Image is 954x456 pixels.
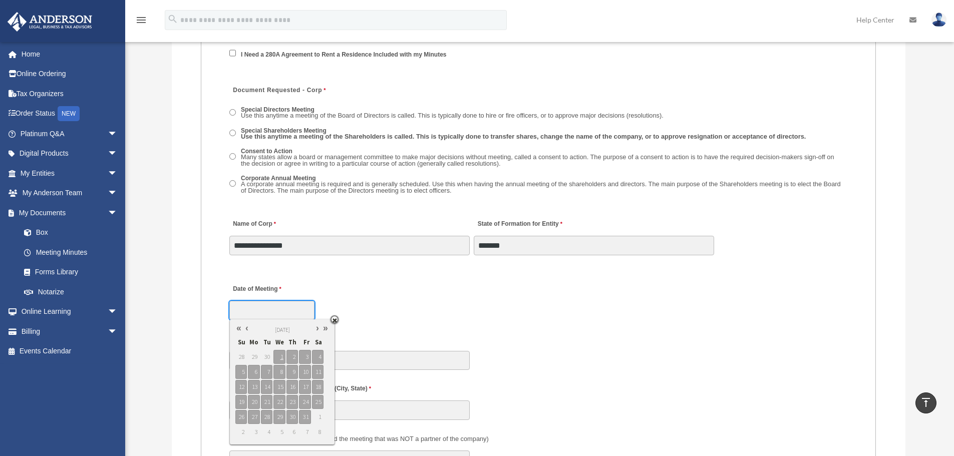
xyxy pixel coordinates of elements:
[7,144,133,164] a: Digital Productsarrow_drop_down
[299,350,310,364] span: 3
[312,380,324,394] span: 18
[286,395,298,409] span: 23
[273,410,285,424] span: 29
[14,282,133,302] a: Notarize
[312,395,324,409] span: 25
[7,341,133,361] a: Events Calendar
[261,410,272,424] span: 28
[7,64,133,84] a: Online Ordering
[229,282,325,296] label: Date of Meeting
[108,144,128,164] span: arrow_drop_down
[229,432,491,446] label: Also Present
[286,425,298,439] span: 6
[261,395,272,409] span: 21
[312,410,324,424] span: 1
[273,380,285,394] span: 15
[229,218,278,231] label: Name of Corp
[235,365,247,379] span: 5
[235,350,247,364] span: 28
[235,410,247,424] span: 26
[312,336,324,349] span: Sa
[7,163,133,183] a: My Entitiesarrow_drop_down
[58,106,80,121] div: NEW
[7,302,133,322] a: Online Learningarrow_drop_down
[238,147,848,169] label: Consent to Action
[241,133,806,140] span: Use this anytime a meeting of the Shareholders is called. This is typically done to transfer shar...
[299,395,310,409] span: 24
[299,380,310,394] span: 17
[286,410,298,424] span: 30
[235,336,247,349] span: Su
[108,203,128,223] span: arrow_drop_down
[167,14,178,25] i: search
[238,174,848,196] label: Corporate Annual Meeting
[241,112,664,119] span: Use this anytime a meeting of the Board of Directors is called. This is typically done to hire or...
[135,14,147,26] i: menu
[14,262,133,282] a: Forms Library
[7,124,133,144] a: Platinum Q&Aarrow_drop_down
[273,365,285,379] span: 8
[261,350,272,364] span: 30
[235,395,247,409] span: 19
[7,183,133,203] a: My Anderson Teamarrow_drop_down
[261,380,272,394] span: 14
[7,203,133,223] a: My Documentsarrow_drop_down
[235,425,247,439] span: 2
[273,395,285,409] span: 22
[299,425,310,439] span: 7
[312,365,324,379] span: 11
[5,12,95,32] img: Anderson Advisors Platinum Portal
[7,44,133,64] a: Home
[238,106,667,121] label: Special Directors Meeting
[248,380,259,394] span: 13
[248,365,259,379] span: 6
[248,410,259,424] span: 27
[235,380,247,394] span: 12
[299,410,310,424] span: 31
[248,395,259,409] span: 20
[135,18,147,26] a: menu
[248,350,259,364] span: 29
[14,242,128,262] a: Meeting Minutes
[108,321,128,342] span: arrow_drop_down
[915,392,936,413] a: vertical_align_top
[261,365,272,379] span: 7
[286,350,298,364] span: 2
[248,336,259,349] span: Mo
[286,365,298,379] span: 9
[7,321,133,341] a: Billingarrow_drop_down
[299,336,310,349] span: Fr
[312,350,324,364] span: 4
[238,51,450,60] label: I Need a 280A Agreement to Rent a Residence Included with my Minutes
[14,223,133,243] a: Box
[931,13,946,27] img: User Pic
[474,218,564,231] label: State of Formation for Entity
[108,183,128,204] span: arrow_drop_down
[261,425,272,439] span: 4
[7,84,133,104] a: Tax Organizers
[299,365,310,379] span: 10
[7,104,133,124] a: Order StatusNEW
[241,180,841,194] span: A corporate annual meeting is required and is generally scheduled. Use this when having the annua...
[275,326,290,333] span: [DATE]
[233,87,322,94] span: Document Requested - Corp
[241,153,834,167] span: Many states allow a board or management committee to make major decisions without meeting, called...
[920,396,932,408] i: vertical_align_top
[108,124,128,144] span: arrow_drop_down
[312,425,324,439] span: 8
[229,382,374,396] label: Location where Meeting took place (City, State)
[286,380,298,394] span: 16
[273,425,285,439] span: 5
[273,350,285,364] span: 1
[270,435,489,442] span: (Did anyone else attend the meeting that was NOT a partner of the company)
[108,163,128,184] span: arrow_drop_down
[108,302,128,322] span: arrow_drop_down
[286,336,298,349] span: Th
[238,126,810,142] label: Special Shareholders Meeting
[248,425,259,439] span: 3
[229,332,325,346] label: Time of day Meeting Held
[273,336,285,349] span: We
[261,336,272,349] span: Tu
